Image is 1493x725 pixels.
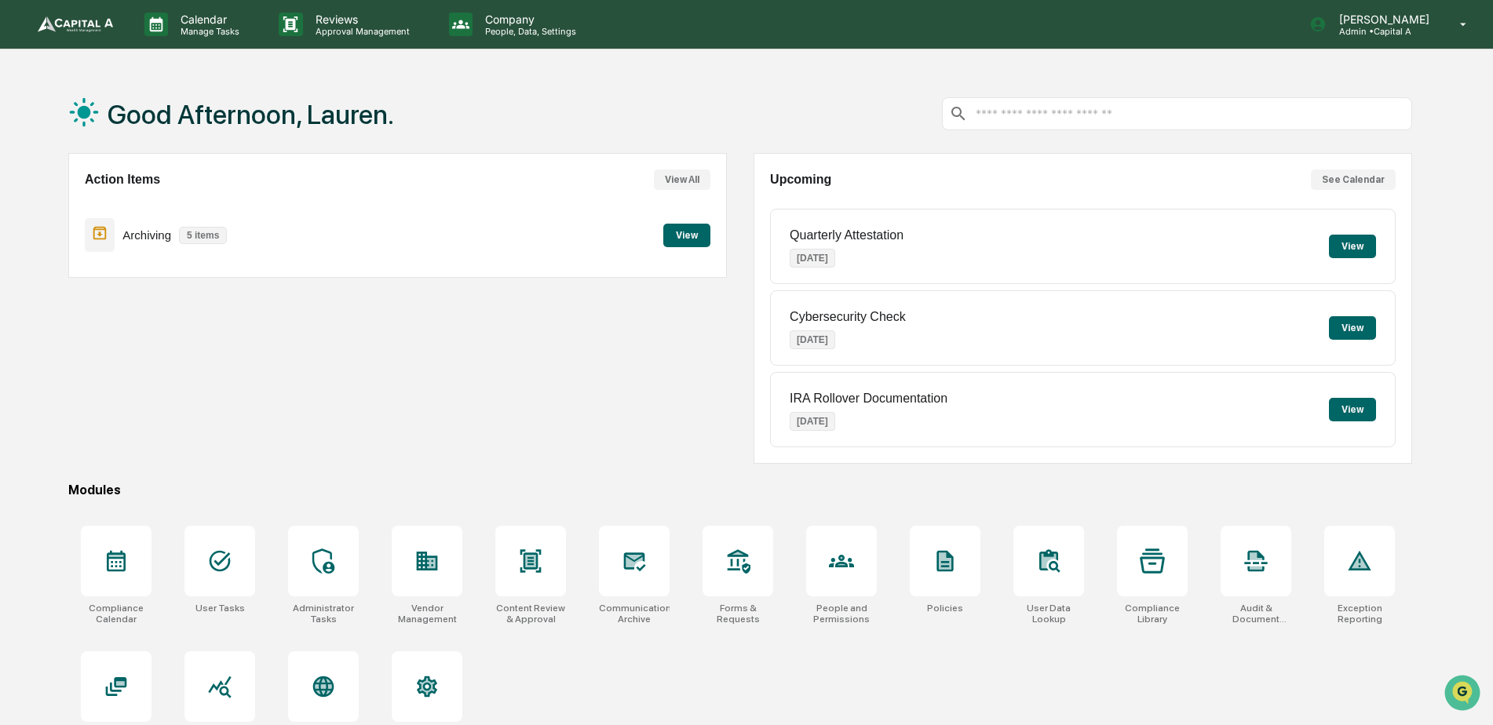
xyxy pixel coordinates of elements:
[108,99,394,130] h1: Good Afternoon, Lauren.
[168,26,247,37] p: Manage Tasks
[68,483,1412,497] div: Modules
[1327,13,1437,26] p: [PERSON_NAME]
[16,33,286,58] p: How can we help?
[473,13,584,26] p: Company
[790,249,835,268] p: [DATE]
[599,603,670,625] div: Communications Archive
[1311,169,1396,190] button: See Calendar
[663,227,710,242] a: View
[654,169,710,190] button: View All
[1117,603,1188,625] div: Compliance Library
[31,228,99,243] span: Data Lookup
[1327,26,1437,37] p: Admin • Capital A
[31,198,101,213] span: Preclearance
[703,603,773,625] div: Forms & Requests
[790,412,835,431] p: [DATE]
[53,120,257,136] div: Start new chat
[111,265,190,278] a: Powered byPylon
[53,136,199,148] div: We're available if you need us!
[790,330,835,349] p: [DATE]
[288,603,359,625] div: Administrator Tasks
[663,224,710,247] button: View
[927,603,963,614] div: Policies
[16,229,28,242] div: 🔎
[130,198,195,213] span: Attestations
[303,26,418,37] p: Approval Management
[1221,603,1291,625] div: Audit & Document Logs
[156,266,190,278] span: Pylon
[1329,235,1376,258] button: View
[392,603,462,625] div: Vendor Management
[790,392,947,406] p: IRA Rollover Documentation
[9,191,108,220] a: 🖐️Preclearance
[179,227,227,244] p: 5 items
[108,191,201,220] a: 🗄️Attestations
[473,26,584,37] p: People, Data, Settings
[168,13,247,26] p: Calendar
[195,603,245,614] div: User Tasks
[85,173,160,187] h2: Action Items
[1324,603,1395,625] div: Exception Reporting
[16,120,44,148] img: 1746055101610-c473b297-6a78-478c-a979-82029cc54cd1
[303,13,418,26] p: Reviews
[114,199,126,212] div: 🗄️
[790,310,906,324] p: Cybersecurity Check
[267,125,286,144] button: Start new chat
[1013,603,1084,625] div: User Data Lookup
[122,228,171,242] p: Archiving
[770,173,831,187] h2: Upcoming
[81,603,151,625] div: Compliance Calendar
[38,16,113,32] img: logo
[806,603,877,625] div: People and Permissions
[1443,673,1485,716] iframe: Open customer support
[16,199,28,212] div: 🖐️
[790,228,903,242] p: Quarterly Attestation
[1329,316,1376,340] button: View
[9,221,105,250] a: 🔎Data Lookup
[495,603,566,625] div: Content Review & Approval
[1329,398,1376,421] button: View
